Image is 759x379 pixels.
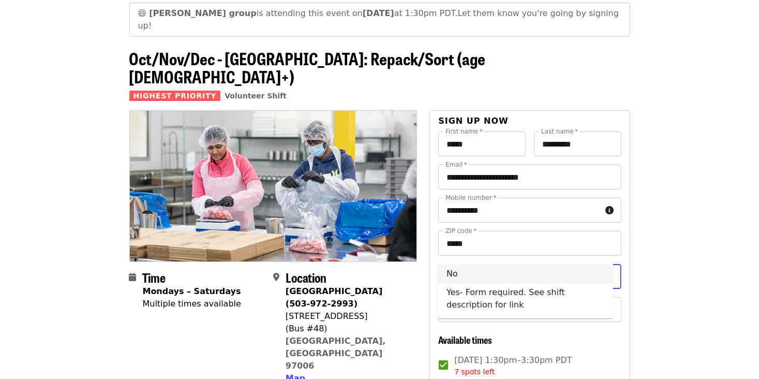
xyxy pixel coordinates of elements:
input: First name [438,132,526,156]
strong: [DATE] [363,8,394,18]
label: First name [445,128,483,135]
span: [DATE] 1:30pm–3:30pm PDT [454,354,572,377]
strong: [PERSON_NAME] group [149,8,257,18]
span: Available times [438,333,492,346]
span: Location [286,268,326,286]
input: Last name [534,132,621,156]
img: Oct/Nov/Dec - Beaverton: Repack/Sort (age 10+) organized by Oregon Food Bank [130,111,417,261]
button: Close [603,269,618,284]
label: Mobile number [445,195,496,201]
a: [GEOGRAPHIC_DATA], [GEOGRAPHIC_DATA] 97006 [286,336,386,371]
label: Last name [541,128,578,135]
span: 7 spots left [454,368,495,376]
label: ZIP code [445,228,477,234]
div: (Bus #48) [286,323,409,335]
label: Email [445,162,467,168]
input: Email [438,165,621,189]
input: ZIP code [438,231,621,256]
span: Highest Priority [129,91,221,101]
i: circle-info icon [606,206,614,215]
i: calendar icon [129,272,137,282]
input: Mobile number [438,198,601,223]
div: Multiple times available [143,298,241,310]
a: Volunteer Shift [225,92,287,100]
div: [STREET_ADDRESS] [286,310,409,323]
span: is attending this event on at 1:30pm PDT. [149,8,457,18]
span: Sign up now [438,116,509,126]
strong: [GEOGRAPHIC_DATA] (503-972-2993) [286,286,382,309]
i: map-marker-alt icon [273,272,279,282]
span: grinning face emoji [138,8,147,18]
li: Yes- Form required. See shift description for link [438,283,613,314]
span: Oct/Nov/Dec - [GEOGRAPHIC_DATA]: Repack/Sort (age [DEMOGRAPHIC_DATA]+) [129,46,486,89]
span: Time [143,268,166,286]
strong: Mondays – Saturdays [143,286,241,296]
li: No [438,265,613,283]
